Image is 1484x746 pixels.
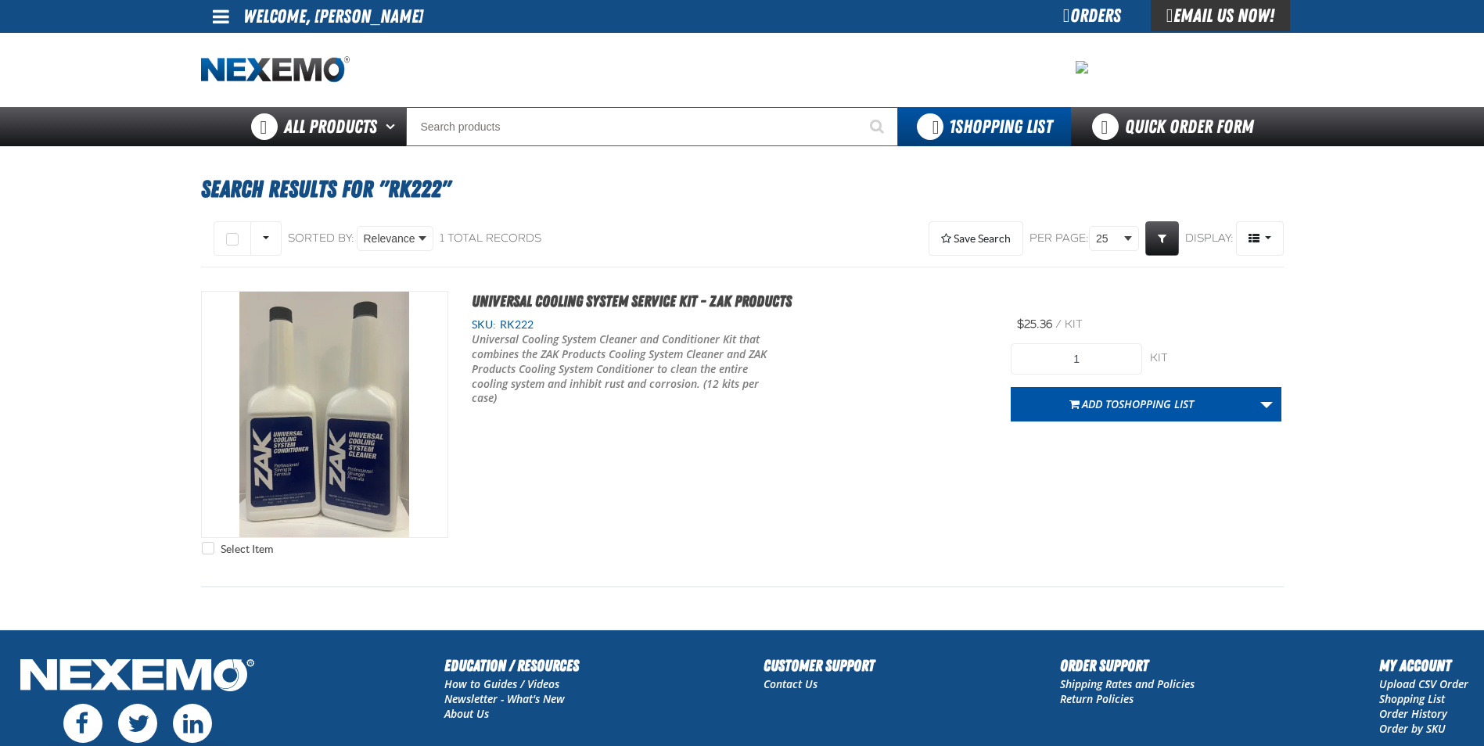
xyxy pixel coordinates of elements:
label: Select Item [202,542,273,557]
span: Product Grid Views Toolbar [1237,222,1283,255]
a: More Actions [1252,387,1281,421]
a: Upload CSV Order [1379,676,1468,691]
button: Open All Products pages [380,107,406,146]
a: About Us [444,706,489,721]
a: How to Guides / Videos [444,676,559,691]
h1: Search Results for "RK222" [201,168,1284,210]
a: Contact Us [764,676,817,691]
span: Per page: [1029,231,1089,246]
span: $25.36 [1017,317,1052,331]
span: / [1055,317,1062,331]
div: 1 total records [440,231,541,246]
input: Product Quantity [1011,343,1142,375]
div: SKU: [472,317,988,332]
button: Start Searching [859,107,898,146]
button: Product Grid Views Toolbar [1236,221,1284,256]
span: Shopping List [1119,396,1194,411]
a: Order by SKU [1379,721,1446,736]
button: Rows selection options [250,221,282,256]
a: Universal Cooling System Service Kit - ZAK Products [472,292,792,310]
input: Select Item [202,542,214,554]
button: Expand or Collapse Saved Search drop-down to save a search query [929,221,1023,256]
h2: Order Support [1060,654,1195,677]
span: Save Search [954,232,1011,245]
a: Shipping Rates and Policies [1060,676,1195,691]
span: All Products [284,113,377,141]
span: 25 [1096,231,1121,247]
img: Nexemo logo [201,56,350,84]
a: Return Policies [1060,691,1134,706]
a: Quick Order Form [1071,107,1283,146]
strong: 1 [949,116,955,138]
span: Shopping List [949,116,1052,138]
img: 0913759d47fe0bb872ce56e1ce62d35c.jpeg [1076,61,1088,74]
button: You have 1 Shopping List. Open to view details [898,107,1071,146]
a: Home [201,56,350,84]
a: Order History [1379,706,1447,721]
a: Shopping List [1379,691,1445,706]
span: Display: [1185,231,1234,245]
span: RK222 [496,318,534,331]
span: Add to [1082,396,1194,411]
: View Details of the Universal Cooling System Service Kit - ZAK Products [202,292,447,537]
img: Nexemo Logo [16,654,259,700]
h2: Education / Resources [444,654,579,677]
h2: Customer Support [764,654,875,677]
h2: My Account [1379,654,1468,677]
a: Expand or Collapse Grid Filters [1145,221,1179,256]
span: Relevance [364,231,415,247]
a: Newsletter - What's New [444,691,565,706]
p: Universal Cooling System Cleaner and Conditioner Kit that combines the ZAK Products Cooling Syste... [472,332,782,406]
button: Add toShopping List [1011,387,1252,421]
img: Universal Cooling System Service Kit - ZAK Products [202,292,447,537]
input: Search [406,107,898,146]
span: Sorted By: [288,231,354,245]
div: kit [1150,351,1281,366]
span: kit [1065,317,1083,331]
